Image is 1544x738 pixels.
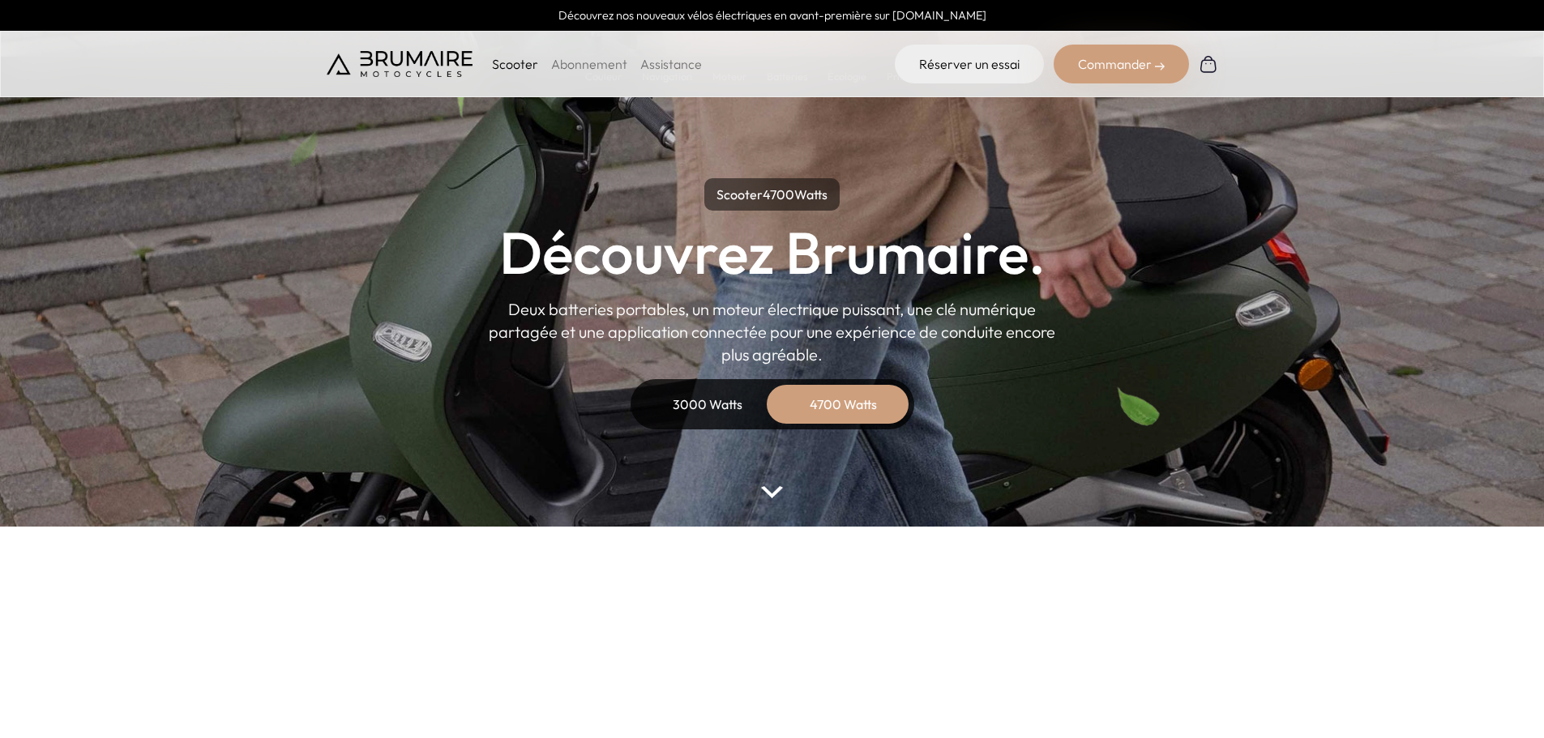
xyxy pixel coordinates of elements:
a: Abonnement [551,56,627,72]
img: right-arrow-2.png [1155,62,1165,71]
img: Panier [1199,54,1218,74]
div: 3000 Watts [643,385,772,424]
span: 4700 [763,186,794,203]
p: Scooter Watts [704,178,840,211]
h1: Découvrez Brumaire. [499,224,1046,282]
p: Deux batteries portables, un moteur électrique puissant, une clé numérique partagée et une applic... [489,298,1056,366]
img: arrow-bottom.png [761,486,782,498]
div: 4700 Watts [779,385,909,424]
a: Réserver un essai [895,45,1044,83]
div: Commander [1054,45,1189,83]
p: Scooter [492,54,538,74]
img: Brumaire Motocycles [327,51,473,77]
a: Assistance [640,56,702,72]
